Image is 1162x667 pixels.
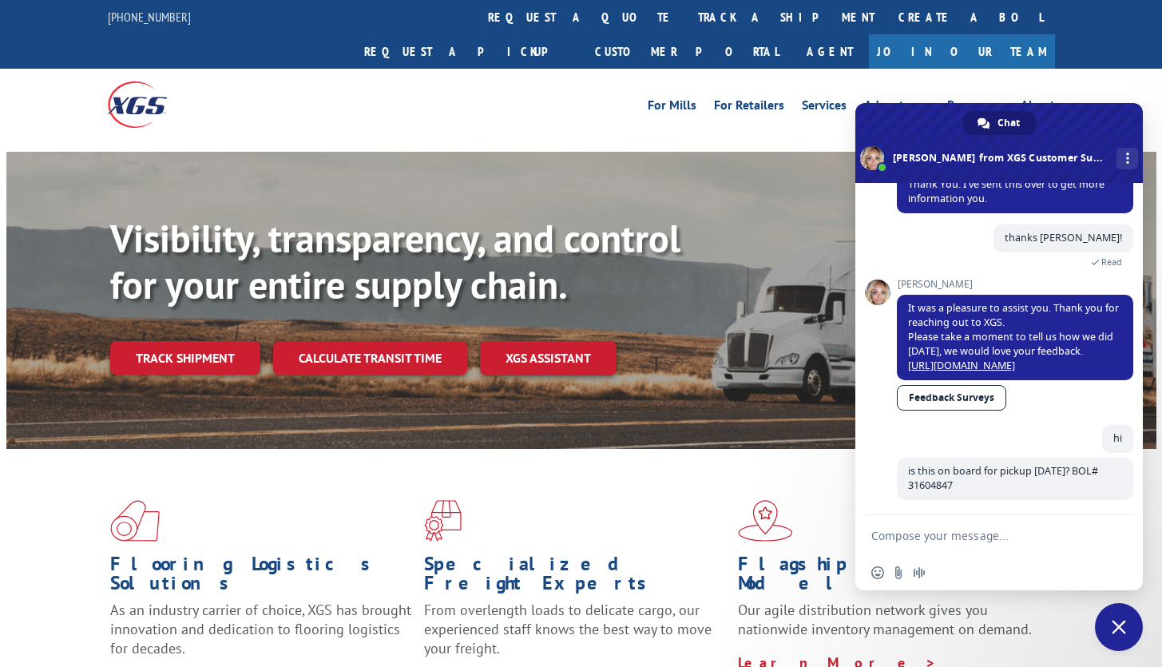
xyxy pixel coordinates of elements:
span: Thank You. I've sent this over to get more information you. [908,177,1104,205]
textarea: Compose your message... [871,529,1092,543]
img: xgs-icon-total-supply-chain-intelligence-red [110,500,160,542]
a: Request a pickup [352,34,583,69]
span: As an industry carrier of choice, XGS has brought innovation and dedication to flooring logistics... [110,601,411,657]
img: xgs-icon-flagship-distribution-model-red [738,500,793,542]
a: Feedback Surveys [897,385,1006,411]
a: Resources [947,99,1003,117]
a: Services [802,99,847,117]
a: For Mills [648,99,696,117]
a: Join Our Team [869,34,1055,69]
div: Chat [963,111,1036,135]
span: Read [1101,256,1122,268]
h1: Specialized Freight Experts [424,554,726,601]
span: hi [1113,431,1122,445]
a: [URL][DOMAIN_NAME] [908,359,1015,372]
span: is this on board for pickup [DATE]? BOL# 31604847 [908,464,1098,492]
a: Customer Portal [583,34,791,69]
span: It was a pleasure to assist you. Thank you for reaching out to XGS. Please take a moment to tell ... [908,301,1119,372]
a: Advantages [864,99,930,117]
a: About [1021,99,1055,117]
a: [PHONE_NUMBER] [108,9,191,25]
a: Agent [791,34,869,69]
b: Visibility, transparency, and control for your entire supply chain. [110,213,680,309]
a: Calculate transit time [273,341,467,375]
h1: Flagship Distribution Model [738,554,1040,601]
span: thanks [PERSON_NAME]! [1005,231,1122,244]
span: Audio message [913,566,926,579]
img: xgs-icon-focused-on-flooring-red [424,500,462,542]
a: Track shipment [110,341,260,375]
span: [PERSON_NAME] [897,279,1133,290]
span: Our agile distribution network gives you nationwide inventory management on demand. [738,601,1032,638]
span: Insert an emoji [871,566,884,579]
div: More channels [1116,148,1138,169]
h1: Flooring Logistics Solutions [110,554,412,601]
a: For Retailers [714,99,784,117]
a: XGS ASSISTANT [480,341,617,375]
span: Send a file [892,566,905,579]
div: Close chat [1095,603,1143,651]
span: Chat [997,111,1020,135]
